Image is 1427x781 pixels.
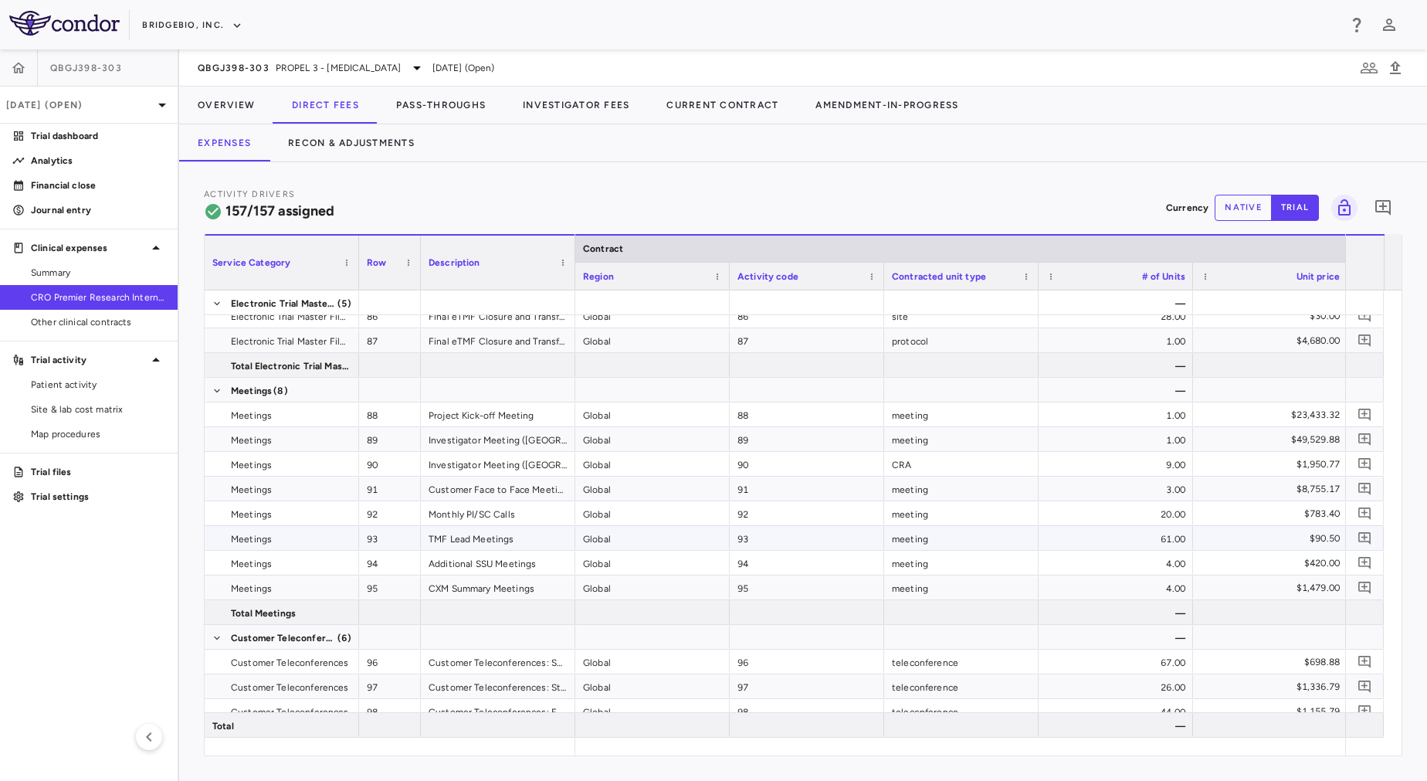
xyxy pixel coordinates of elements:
div: $4,680.00 [1207,328,1340,353]
button: Add comment [1354,305,1375,326]
span: Summary [31,266,165,280]
div: 93 [359,526,421,550]
div: 96 [359,650,421,674]
button: BridgeBio, Inc. [142,13,242,38]
span: Region [583,271,614,282]
div: Global [575,452,730,476]
p: Clinical expenses [31,241,147,255]
button: Current Contract [648,87,797,124]
span: Customer Teleconferences [231,675,349,700]
span: (6) [337,626,351,650]
p: Trial settings [31,490,165,504]
div: Monthly PI/SC Calls [421,501,575,525]
div: 88 [730,402,884,426]
button: trial [1271,195,1319,221]
button: Amendment-In-Progress [797,87,977,124]
p: [DATE] (Open) [6,98,153,112]
div: Additional SSU Meetings [421,551,575,575]
svg: Add comment [1358,333,1372,348]
span: PROPEL 3 - [MEDICAL_DATA] [276,61,402,75]
div: — [1039,378,1193,402]
div: CXM Summary Meetings [421,576,575,599]
div: CRA [884,452,1039,476]
span: Meetings [231,552,272,576]
div: $49,529.88 [1207,427,1340,452]
div: 20.00 [1039,501,1193,525]
div: 92 [730,501,884,525]
div: 92 [359,501,421,525]
span: Map procedures [31,427,165,441]
div: 94 [730,551,884,575]
div: Global [575,699,730,723]
span: Meetings [231,502,272,527]
div: — [1039,625,1193,649]
span: You do not have permission to lock or unlock grids [1325,195,1358,221]
p: Trial dashboard [31,129,165,143]
div: $783.40 [1207,501,1340,526]
svg: Add comment [1358,457,1372,471]
button: Add comment [1354,503,1375,524]
button: Add comment [1354,577,1375,598]
div: — [1039,600,1193,624]
span: Service Category [212,257,290,268]
div: 1.00 [1039,427,1193,451]
span: Row [367,257,386,268]
span: Meetings [231,576,272,601]
span: QBGJ398-303 [198,62,269,74]
div: Global [575,402,730,426]
div: Global [575,304,730,328]
svg: Add comment [1358,531,1372,545]
span: Electronic Trial Master File (eTMF) [231,304,350,329]
div: Investigator Meeting ([GEOGRAPHIC_DATA]) [421,427,575,451]
div: 98 [359,699,421,723]
div: $1,479.00 [1207,576,1340,600]
div: 26.00 [1039,674,1193,698]
div: $90.50 [1207,526,1340,551]
div: Customer Teleconferences: Study Start to FPI Weekly [421,674,575,698]
div: 4.00 [1039,576,1193,599]
button: Direct Fees [273,87,378,124]
div: $1,155.79 [1207,699,1340,724]
span: Customer Teleconferences [231,700,349,725]
div: 1.00 [1039,328,1193,352]
span: Meetings [231,403,272,428]
button: Add comment [1354,330,1375,351]
button: Overview [179,87,273,124]
span: Customer Teleconferences [231,626,336,650]
p: Financial close [31,178,165,192]
span: Activity Drivers [204,189,295,199]
div: 1.00 [1039,402,1193,426]
div: 88 [359,402,421,426]
span: Other clinical contracts [31,315,165,329]
div: $23,433.32 [1207,402,1340,427]
div: Global [575,328,730,352]
p: Currency [1166,201,1208,215]
div: Final eTMF Closure and Transfer per protocol [421,328,575,352]
p: Journal entry [31,203,165,217]
div: 4.00 [1039,551,1193,575]
div: 91 [359,477,421,501]
button: Add comment [1354,404,1375,425]
span: [DATE] (Open) [432,61,495,75]
div: Global [575,526,730,550]
div: — [1039,353,1193,377]
svg: Add comment [1358,407,1372,422]
span: Contracted unit type [892,271,986,282]
button: native [1215,195,1272,221]
button: Add comment [1354,651,1375,672]
span: Customer Teleconferences [231,650,349,675]
button: Add comment [1354,552,1375,573]
span: Patient activity [31,378,165,392]
div: Global [575,650,730,674]
div: $1,950.77 [1207,452,1340,477]
button: Pass-Throughs [378,87,504,124]
div: 91 [730,477,884,501]
div: meeting [884,427,1039,451]
div: 28.00 [1039,304,1193,328]
span: Total Electronic Trial Master File (eTMF) [231,354,350,379]
div: teleconference [884,674,1039,698]
div: 89 [359,427,421,451]
div: Global [575,576,730,599]
div: Customer Face to Face Meeting(s) [421,477,575,501]
div: meeting [884,501,1039,525]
